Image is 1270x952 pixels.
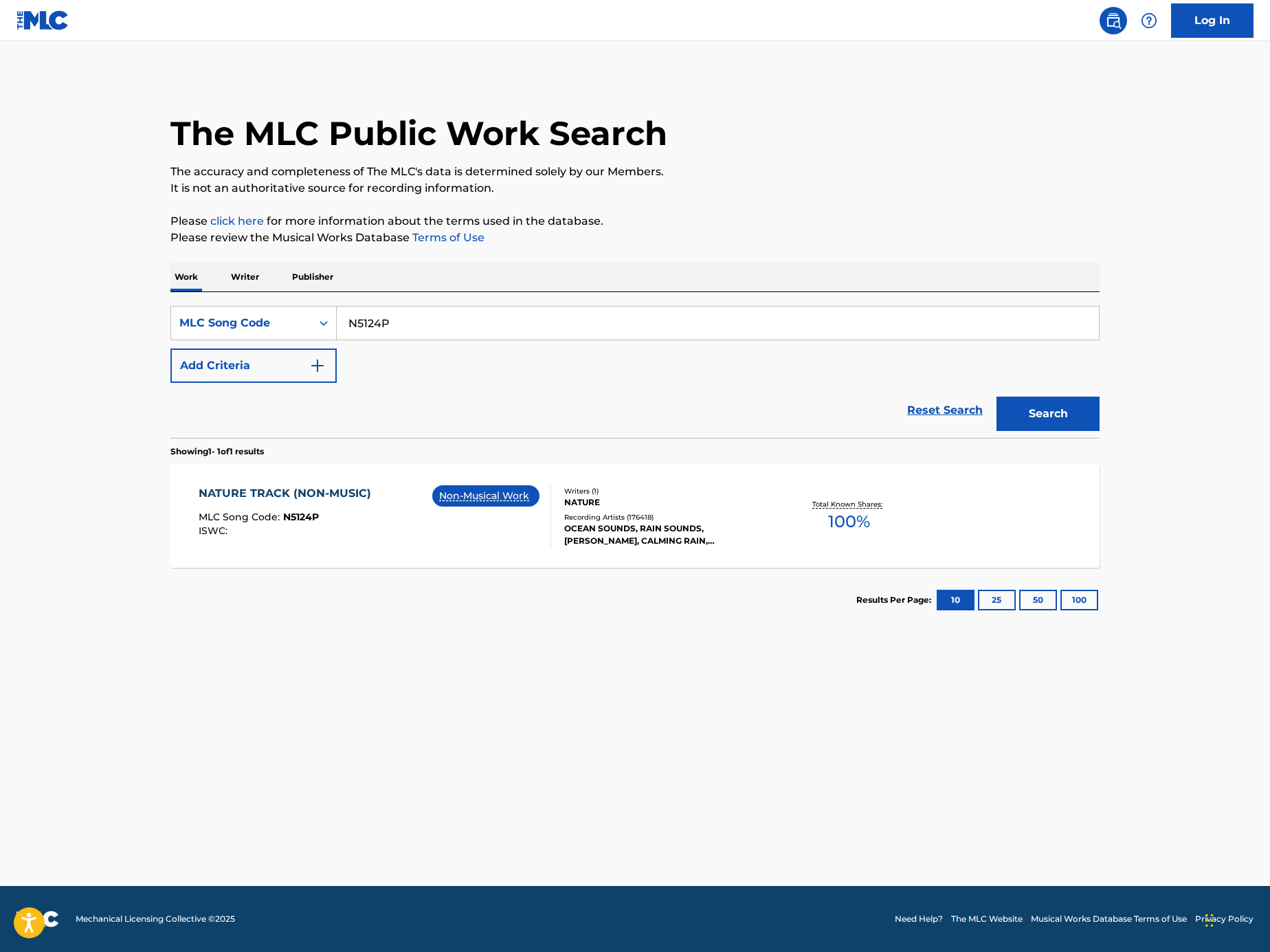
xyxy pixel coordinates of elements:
[199,524,231,537] span: ISWC :
[1141,12,1157,29] img: help
[283,511,319,523] span: N5124P
[179,315,303,331] div: MLC Song Code
[76,913,235,925] span: Mechanical Licensing Collective © 2025
[996,397,1100,431] button: Search
[288,263,337,291] p: Publisher
[439,489,533,503] p: Non-Musical Work
[1060,590,1098,610] button: 100
[170,113,667,154] h1: The MLC Public Work Search
[170,306,1100,438] form: Search Form
[1031,913,1187,925] a: Musical Works Database Terms of Use
[564,496,772,509] div: NATURE
[564,512,772,522] div: Recording Artists ( 176418 )
[210,214,264,228] a: click here
[564,486,772,496] div: Writers ( 1 )
[828,509,870,534] span: 100 %
[170,465,1100,568] a: NATURE TRACK (NON-MUSIC)MLC Song Code:N5124PISWC:Non-Musical WorkWriters (1)NATURERecording Artis...
[937,590,974,610] button: 10
[1205,900,1214,941] div: Drag
[1135,7,1163,34] div: Help
[227,263,263,291] p: Writer
[900,395,990,425] a: Reset Search
[170,180,1100,197] p: It is not an authoritative source for recording information.
[410,231,484,244] a: Terms of Use
[1201,886,1270,952] iframe: Chat Widget
[170,213,1100,230] p: Please for more information about the terms used in the database.
[1195,913,1254,925] a: Privacy Policy
[199,485,378,502] div: NATURE TRACK (NON-MUSIC)
[812,499,886,509] p: Total Known Shares:
[170,164,1100,180] p: The accuracy and completeness of The MLC's data is determined solely by our Members.
[951,913,1023,925] a: The MLC Website
[978,590,1016,610] button: 25
[564,522,772,547] div: OCEAN SOUNDS, RAIN SOUNDS, [PERSON_NAME], CALMING RAIN, [PERSON_NAME]
[1019,590,1057,610] button: 50
[1100,7,1127,34] a: Public Search
[856,594,935,606] p: Results Per Page:
[1171,3,1254,38] a: Log In
[16,911,59,927] img: logo
[16,10,69,30] img: MLC Logo
[170,230,1100,246] p: Please review the Musical Works Database
[895,913,943,925] a: Need Help?
[199,511,283,523] span: MLC Song Code :
[170,263,202,291] p: Work
[170,348,337,383] button: Add Criteria
[1105,12,1122,29] img: search
[309,357,326,374] img: 9d2ae6d4665cec9f34b9.svg
[170,445,264,458] p: Showing 1 - 1 of 1 results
